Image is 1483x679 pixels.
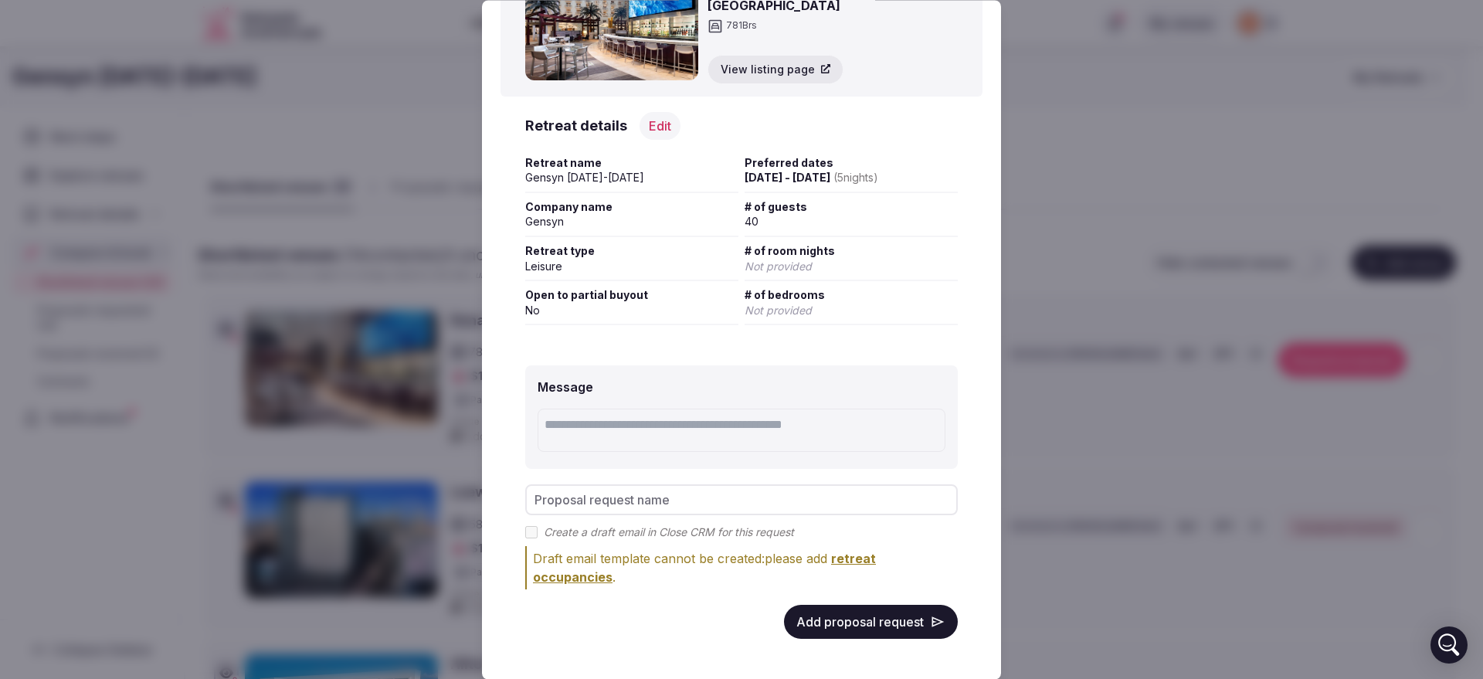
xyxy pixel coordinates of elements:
div: No [525,303,738,318]
label: Message [538,379,593,395]
span: Open to partial buyout [525,287,738,303]
label: Create a draft email in Close CRM for this request [544,525,794,540]
span: Company name [525,199,738,215]
div: 40 [745,214,958,229]
span: Retreat name [525,155,738,171]
button: Add proposal request [784,605,958,639]
span: # of room nights [745,243,958,259]
span: Not provided [745,260,812,273]
div: Draft email template cannot be created: please add [533,549,958,586]
span: Retreat type [525,243,738,259]
span: ( 5 night s ) [833,171,878,184]
button: Edit [640,112,680,140]
span: # of bedrooms [745,287,958,303]
div: Leisure [525,259,738,274]
span: [DATE] - [DATE] [745,171,878,184]
span: 781 Brs [726,20,757,33]
h3: Retreat details [525,116,627,135]
button: View listing page [708,55,843,84]
span: Preferred dates [745,155,958,171]
div: Gensyn [DATE]-[DATE] [525,170,738,185]
span: Not provided [745,304,812,317]
div: Gensyn [525,214,738,229]
a: View listing page [708,55,958,84]
span: # of guests [745,199,958,215]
